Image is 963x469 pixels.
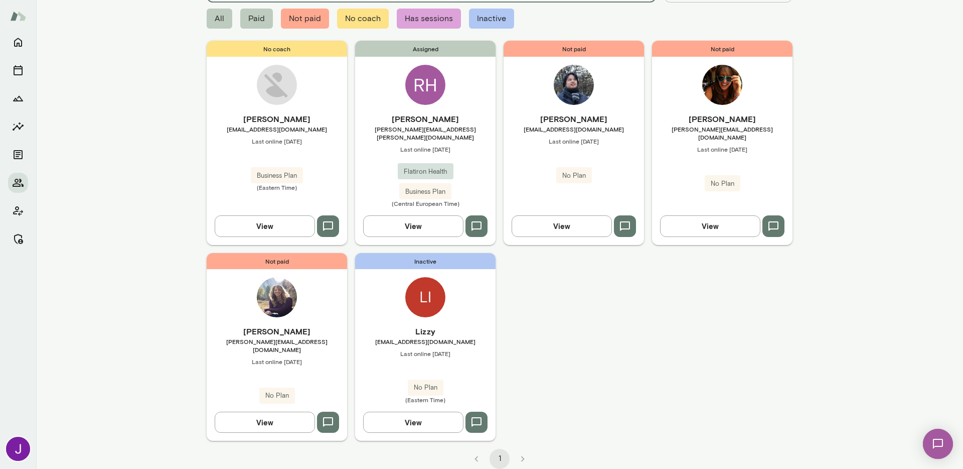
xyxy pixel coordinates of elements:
[240,9,273,29] span: Paid
[408,383,443,393] span: No Plan
[504,125,644,133] span: [EMAIL_ADDRESS][DOMAIN_NAME]
[355,199,496,207] span: (Central European Time)
[355,41,496,57] span: Assigned
[556,171,592,181] span: No Plan
[207,41,347,57] span: No coach
[355,396,496,404] span: (Eastern Time)
[355,253,496,269] span: Inactive
[660,215,760,237] button: View
[363,412,463,433] button: View
[355,145,496,153] span: Last online [DATE]
[8,32,28,52] button: Home
[8,201,28,221] button: Client app
[504,137,644,145] span: Last online [DATE]
[469,9,514,29] span: Inactive
[8,88,28,108] button: Growth Plan
[257,65,297,105] img: Lizzy Russell
[705,179,740,189] span: No Plan
[215,215,315,237] button: View
[8,229,28,249] button: Manage
[207,183,347,191] span: (Eastern Time)
[398,167,453,177] span: Flatiron Health
[355,349,496,358] span: Last online [DATE]
[363,215,463,237] button: View
[652,113,792,125] h6: [PERSON_NAME]
[207,125,347,133] span: [EMAIL_ADDRESS][DOMAIN_NAME]
[504,113,644,125] h6: [PERSON_NAME]
[257,277,297,317] img: Sandy Russell
[207,337,347,354] span: [PERSON_NAME][EMAIL_ADDRESS][DOMAIN_NAME]
[8,145,28,165] button: Documents
[207,137,347,145] span: Last online [DATE]
[207,325,347,337] h6: [PERSON_NAME]
[207,358,347,366] span: Last online [DATE]
[207,441,792,469] div: pagination
[8,60,28,80] button: Sessions
[397,9,461,29] span: Has sessions
[355,325,496,337] h6: Lizzy
[652,41,792,57] span: Not paid
[337,9,389,29] span: No coach
[512,215,612,237] button: View
[490,449,510,469] button: page 1
[702,65,742,105] img: Sandy Russell
[8,173,28,193] button: Members
[652,125,792,141] span: [PERSON_NAME][EMAIL_ADDRESS][DOMAIN_NAME]
[405,65,445,105] div: RH
[207,9,232,29] span: All
[259,391,295,401] span: No Plan
[355,337,496,345] span: [EMAIL_ADDRESS][DOMAIN_NAME]
[251,171,303,181] span: Business Plan
[465,449,534,469] nav: pagination navigation
[207,113,347,125] h6: [PERSON_NAME]
[504,41,644,57] span: Not paid
[207,253,347,269] span: Not paid
[10,7,26,26] img: Mento
[6,437,30,461] img: Jocelyn Grodin
[405,277,445,317] img: Lizzy
[355,125,496,141] span: [PERSON_NAME][EMAIL_ADDRESS][PERSON_NAME][DOMAIN_NAME]
[8,116,28,137] button: Insights
[281,9,329,29] span: Not paid
[399,187,451,197] span: Business Plan
[652,145,792,153] span: Last online [DATE]
[554,65,594,105] img: Russell Santos
[355,113,496,125] h6: [PERSON_NAME]
[215,412,315,433] button: View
